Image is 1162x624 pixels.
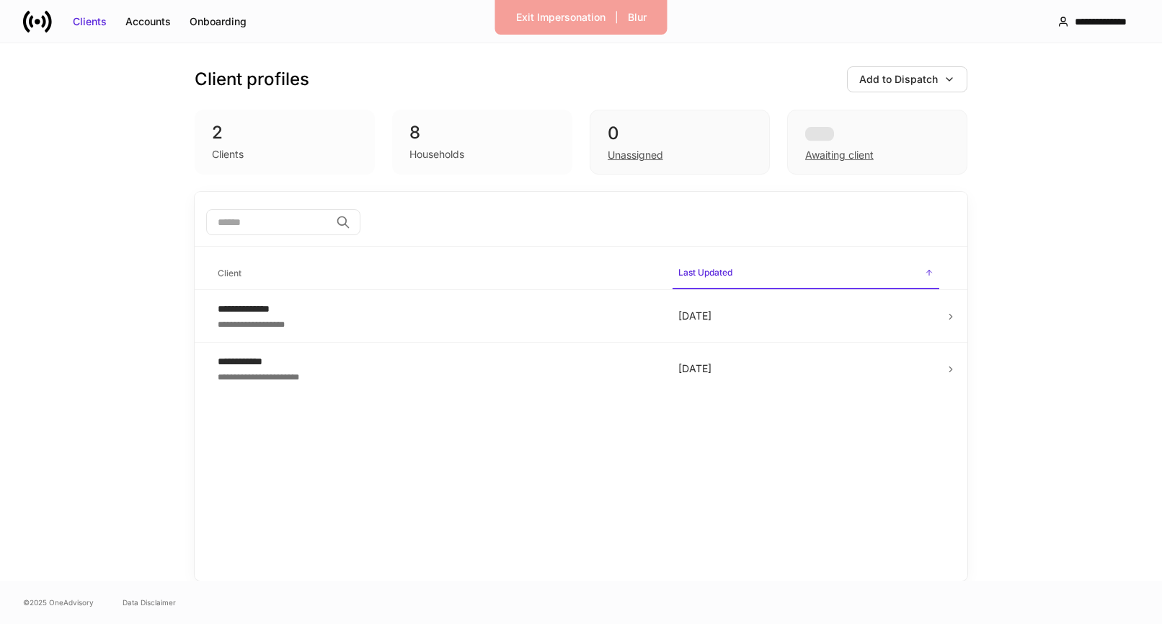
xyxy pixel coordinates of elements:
[516,10,606,25] div: Exit Impersonation
[73,14,107,29] div: Clients
[507,6,615,29] button: Exit Impersonation
[195,68,309,91] h3: Client profiles
[212,259,661,289] span: Client
[212,147,244,162] div: Clients
[123,597,176,608] a: Data Disclaimer
[23,597,94,608] span: © 2025 OneAdvisory
[63,10,116,33] button: Clients
[859,72,938,87] div: Add to Dispatch
[590,110,770,175] div: 0Unassigned
[409,121,555,144] div: 8
[212,121,358,144] div: 2
[180,10,256,33] button: Onboarding
[678,309,933,323] p: [DATE]
[116,10,180,33] button: Accounts
[618,6,656,29] button: Blur
[847,66,967,92] button: Add to Dispatch
[409,147,464,162] div: Households
[805,148,874,162] div: Awaiting client
[190,14,247,29] div: Onboarding
[673,258,939,289] span: Last Updated
[787,110,967,175] div: Awaiting client
[678,361,933,376] p: [DATE]
[218,266,241,280] h6: Client
[678,265,732,279] h6: Last Updated
[628,10,647,25] div: Blur
[125,14,171,29] div: Accounts
[608,148,663,162] div: Unassigned
[608,122,752,145] div: 0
